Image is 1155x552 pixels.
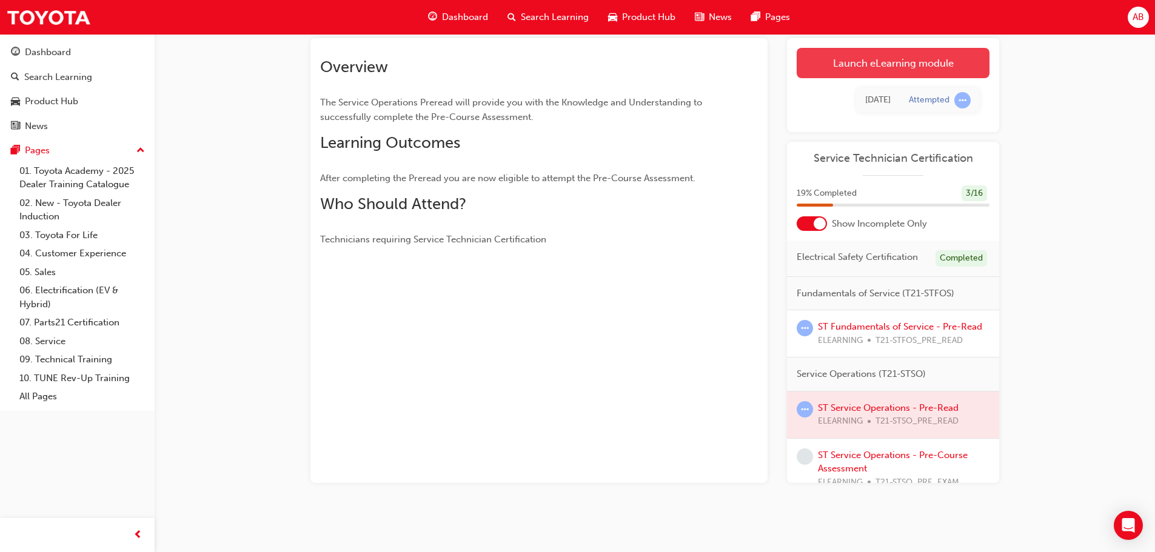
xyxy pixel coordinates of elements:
[15,226,150,245] a: 03. Toyota For Life
[11,96,20,107] span: car-icon
[797,187,857,201] span: 19 % Completed
[15,350,150,369] a: 09. Technical Training
[797,48,989,78] a: Launch eLearning module
[797,151,989,165] a: Service Technician Certification
[1128,7,1149,28] button: AB
[1133,10,1144,24] span: AB
[418,5,498,30] a: guage-iconDashboard
[622,10,675,24] span: Product Hub
[865,93,891,107] div: Mon Aug 18 2025 19:02:48 GMT+0800 (Australian Western Standard Time)
[11,121,20,132] span: news-icon
[25,95,78,108] div: Product Hub
[685,5,742,30] a: news-iconNews
[15,194,150,226] a: 02. New - Toyota Dealer Induction
[5,90,150,113] a: Product Hub
[133,528,142,543] span: prev-icon
[818,334,863,348] span: ELEARNING
[5,66,150,88] a: Search Learning
[521,10,589,24] span: Search Learning
[818,476,863,490] span: ELEARNING
[875,476,959,490] span: T21-STSO_PRE_EXAM
[11,145,20,156] span: pages-icon
[6,4,91,31] img: Trak
[797,448,813,465] span: learningRecordVerb_NONE-icon
[15,263,150,282] a: 05. Sales
[428,10,437,25] span: guage-icon
[5,139,150,162] button: Pages
[24,70,92,84] div: Search Learning
[695,10,704,25] span: news-icon
[765,10,790,24] span: Pages
[507,10,516,25] span: search-icon
[25,144,50,158] div: Pages
[818,450,968,474] a: ST Service Operations - Pre-Course Assessment
[598,5,685,30] a: car-iconProduct Hub
[320,133,460,152] span: Learning Outcomes
[320,58,388,76] span: Overview
[25,45,71,59] div: Dashboard
[797,287,954,301] span: Fundamentals of Service (T21-STFOS)
[320,97,705,122] span: The Service Operations Preread will provide you with the Knowledge and Understanding to successfu...
[15,313,150,332] a: 07. Parts21 Certification
[15,387,150,406] a: All Pages
[962,185,987,202] div: 3 / 16
[320,195,466,213] span: Who Should Attend?
[15,332,150,351] a: 08. Service
[136,143,145,159] span: up-icon
[442,10,488,24] span: Dashboard
[936,250,987,267] div: Completed
[25,119,48,133] div: News
[1114,511,1143,540] div: Open Intercom Messenger
[320,173,695,184] span: After completing the Preread you are now eligible to attempt the Pre-Course Assessment.
[5,115,150,138] a: News
[818,321,982,332] a: ST Fundamentals of Service - Pre-Read
[15,369,150,388] a: 10. TUNE Rev-Up Training
[15,244,150,263] a: 04. Customer Experience
[909,95,949,106] div: Attempted
[832,217,927,231] span: Show Incomplete Only
[742,5,800,30] a: pages-iconPages
[498,5,598,30] a: search-iconSearch Learning
[15,162,150,194] a: 01. Toyota Academy - 2025 Dealer Training Catalogue
[5,39,150,139] button: DashboardSearch LearningProduct HubNews
[5,41,150,64] a: Dashboard
[11,47,20,58] span: guage-icon
[797,401,813,417] span: learningRecordVerb_ATTEMPT-icon
[608,10,617,25] span: car-icon
[797,367,926,381] span: Service Operations (T21-STSO)
[15,281,150,313] a: 06. Electrification (EV & Hybrid)
[11,72,19,83] span: search-icon
[954,92,971,108] span: learningRecordVerb_ATTEMPT-icon
[709,10,732,24] span: News
[797,320,813,336] span: learningRecordVerb_ATTEMPT-icon
[751,10,760,25] span: pages-icon
[797,250,918,264] span: Electrical Safety Certification
[875,334,963,348] span: T21-STFOS_PRE_READ
[320,234,546,245] span: Technicians requiring Service Technician Certification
